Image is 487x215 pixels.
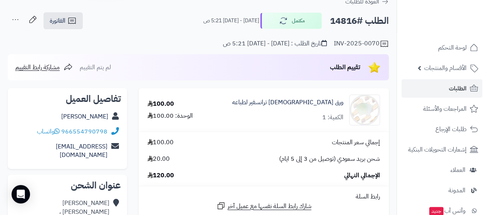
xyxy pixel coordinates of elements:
a: مشاركة رابط التقييم [15,63,73,72]
a: طلبات الإرجاع [402,120,482,138]
h2: الطلب #14816 [330,13,389,29]
a: 966554790798 [61,127,107,136]
span: المراجعات والأسئلة [423,103,467,114]
span: الأقسام والمنتجات [424,63,467,73]
span: المدونة [449,185,465,196]
span: الفاتورة [50,16,65,25]
a: شارك رابط السلة نفسها مع عميل آخر [216,201,311,211]
div: INV-2025-0070 [334,39,389,48]
span: تقييم الطلب [330,63,360,72]
span: مشاركة رابط التقييم [15,63,60,72]
div: تاريخ الطلب : [DATE] - [DATE] 5:21 ص [223,39,327,48]
span: شحن بريد سعودي (توصيل من 3 إلى 5 ايام) [279,155,380,163]
a: ورق [DEMOGRAPHIC_DATA] ترانسفير لطباعه [232,98,343,107]
a: [PERSON_NAME] [61,112,108,121]
span: 100.00 [147,138,174,147]
img: logo-2.png [435,21,480,37]
span: الإجمالي النهائي [344,171,380,180]
div: الكمية: 1 [322,113,343,122]
span: 120.00 [147,171,174,180]
a: المدونة [402,181,482,200]
span: شارك رابط السلة نفسها مع عميل آخر [228,202,311,211]
div: Open Intercom Messenger [12,185,30,203]
div: رابط السلة [142,192,386,201]
h2: تفاصيل العميل [14,94,121,103]
a: المراجعات والأسئلة [402,100,482,118]
span: إشعارات التحويلات البنكية [408,144,467,155]
h2: عنوان الشحن [14,181,121,190]
span: 20.00 [147,155,170,163]
a: الفاتورة [44,12,83,29]
span: لوحة التحكم [438,42,467,53]
small: [DATE] - [DATE] 5:21 ص [203,17,259,25]
div: 100.00 [147,100,174,108]
span: طلبات الإرجاع [435,124,467,135]
span: العملاء [450,165,465,175]
a: لوحة التحكم [402,38,482,57]
div: الوحدة: 100.00 [147,112,193,120]
span: لم يتم التقييم [80,63,111,72]
span: إجمالي سعر المنتجات [332,138,380,147]
a: واتساب [37,127,60,136]
a: [EMAIL_ADDRESS][DOMAIN_NAME] [56,142,107,160]
a: العملاء [402,161,482,179]
a: إشعارات التحويلات البنكية [402,140,482,159]
button: مكتمل [260,13,322,29]
a: الطلبات [402,79,482,98]
span: الطلبات [449,83,467,94]
img: 2%20(14)-90x90.jpg [350,95,380,125]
